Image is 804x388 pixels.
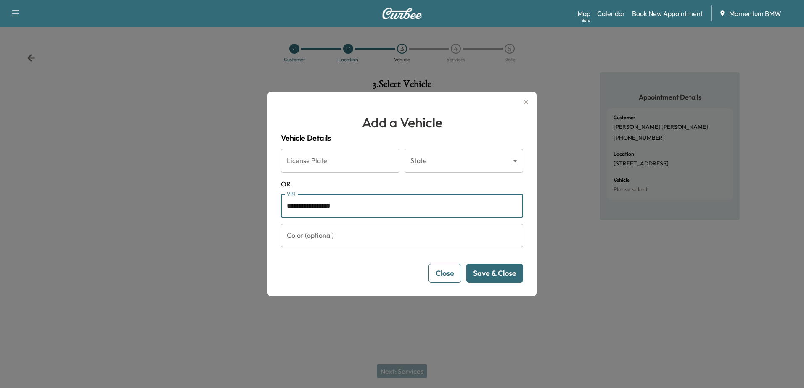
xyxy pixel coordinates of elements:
[582,17,590,24] div: Beta
[577,8,590,18] a: MapBeta
[382,8,422,19] img: Curbee Logo
[632,8,703,18] a: Book New Appointment
[466,264,523,283] button: Save & Close
[729,8,781,18] span: Momentum BMW
[281,132,523,144] h4: Vehicle Details
[597,8,625,18] a: Calendar
[287,190,295,197] label: VIN
[428,264,461,283] button: Close
[281,112,523,132] h1: Add a Vehicle
[281,179,523,189] span: OR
